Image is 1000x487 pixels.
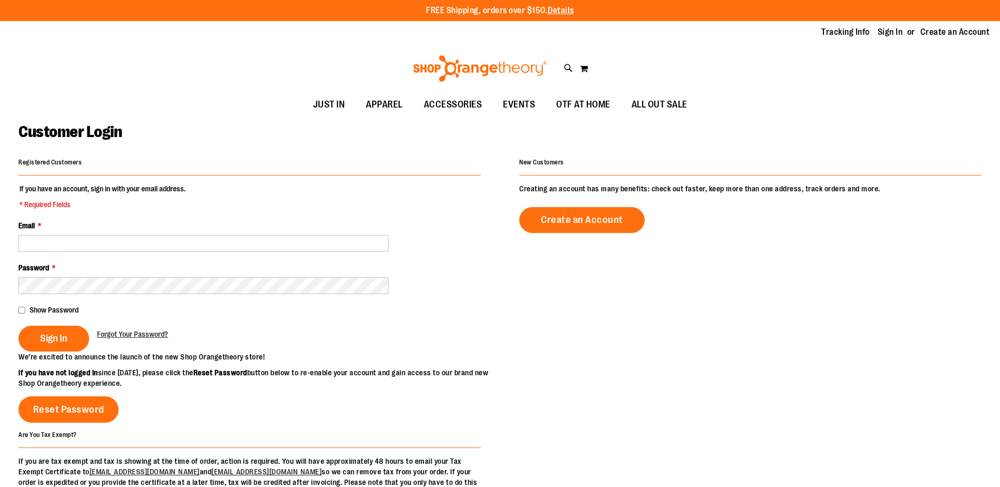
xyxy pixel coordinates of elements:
[313,93,345,116] span: JUST IN
[556,93,610,116] span: OTF AT HOME
[426,5,574,17] p: FREE Shipping, orders over $150.
[20,199,186,210] span: * Required Fields
[18,367,500,388] p: since [DATE], please click the button below to re-enable your account and gain access to our bran...
[18,221,35,230] span: Email
[18,264,49,272] span: Password
[548,6,574,15] a: Details
[519,159,564,166] strong: New Customers
[412,55,548,82] img: Shop Orangetheory
[519,183,982,194] p: Creating an account has many benefits: check out faster, keep more than one address, track orders...
[18,183,187,210] legend: If you have an account, sign in with your email address.
[541,214,623,226] span: Create an Account
[97,329,168,339] a: Forgot Your Password?
[632,93,687,116] span: ALL OUT SALE
[878,26,903,38] a: Sign In
[18,396,119,423] a: Reset Password
[821,26,870,38] a: Tracking Info
[920,26,990,38] a: Create an Account
[97,330,168,338] span: Forgot Your Password?
[18,368,98,377] strong: If you have not logged in
[211,467,322,476] a: [EMAIL_ADDRESS][DOMAIN_NAME]
[40,333,67,344] span: Sign In
[424,93,482,116] span: ACCESSORIES
[90,467,200,476] a: [EMAIL_ADDRESS][DOMAIN_NAME]
[18,326,89,352] button: Sign In
[18,352,500,362] p: We’re excited to announce the launch of the new Shop Orangetheory store!
[18,431,77,438] strong: Are You Tax Exempt?
[193,368,247,377] strong: Reset Password
[366,93,403,116] span: APPAREL
[519,207,645,233] a: Create an Account
[33,404,104,415] span: Reset Password
[30,306,79,314] span: Show Password
[503,93,535,116] span: EVENTS
[18,159,82,166] strong: Registered Customers
[18,123,122,141] span: Customer Login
